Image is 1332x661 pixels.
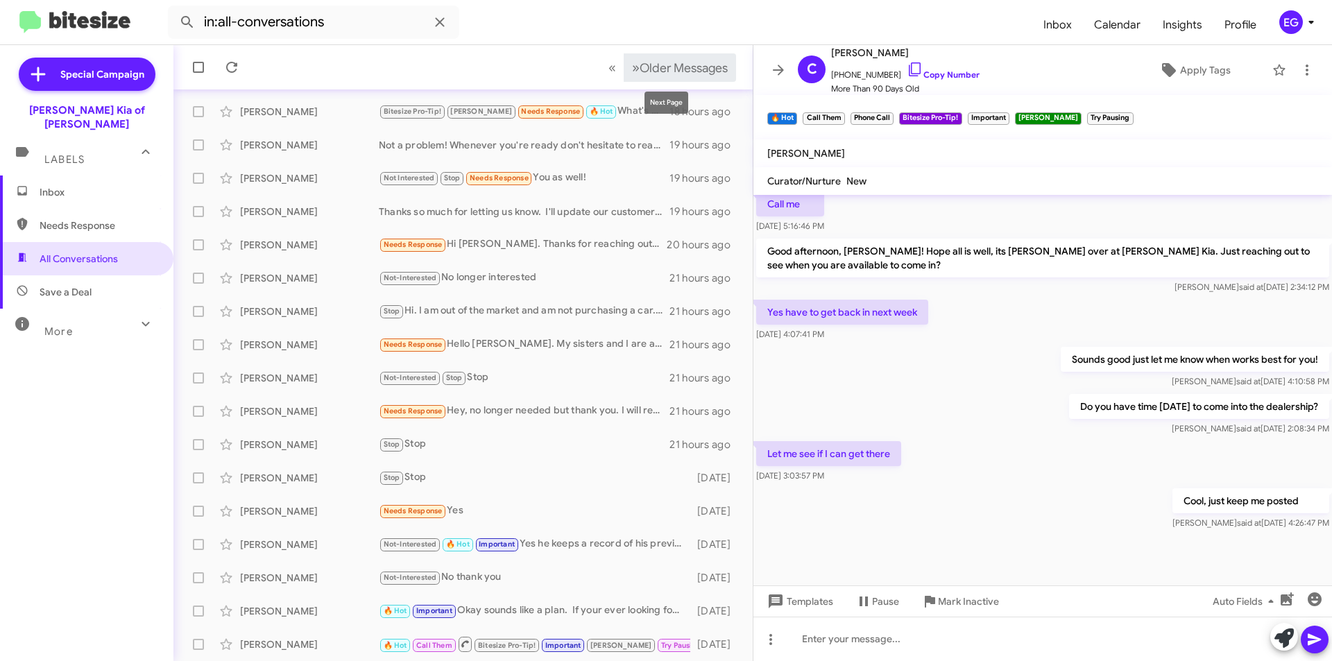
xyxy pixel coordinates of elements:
[40,252,118,266] span: All Conversations
[690,571,742,585] div: [DATE]
[240,171,379,185] div: [PERSON_NAME]
[1032,5,1083,45] a: Inbox
[851,112,894,125] small: Phone Call
[416,606,452,615] span: Important
[669,438,742,452] div: 21 hours ago
[1202,589,1290,614] button: Auto Fields
[240,304,379,318] div: [PERSON_NAME]
[767,112,797,125] small: 🔥 Hot
[545,641,581,650] span: Important
[40,285,92,299] span: Save a Deal
[669,304,742,318] div: 21 hours ago
[470,173,529,182] span: Needs Response
[478,641,536,650] span: Bitesize Pro-Tip!
[40,218,157,232] span: Needs Response
[1172,376,1329,386] span: [PERSON_NAME] [DATE] 4:10:58 PM
[756,329,824,339] span: [DATE] 4:07:41 PM
[1172,488,1329,513] p: Cool, just keep me posted
[240,504,379,518] div: [PERSON_NAME]
[240,538,379,551] div: [PERSON_NAME]
[846,175,866,187] span: New
[379,536,690,552] div: Yes he keeps a record of his previous customers, but he isn't allowed to keep any contract inform...
[240,238,379,252] div: [PERSON_NAME]
[379,270,669,286] div: No longer interested
[379,569,690,585] div: No thank you
[416,641,452,650] span: Call Them
[1061,347,1329,372] p: Sounds good just let me know when works best for you!
[1279,10,1303,34] div: EG
[384,641,407,650] span: 🔥 Hot
[640,60,728,76] span: Older Messages
[1213,589,1279,614] span: Auto Fields
[521,107,580,116] span: Needs Response
[240,604,379,618] div: [PERSON_NAME]
[1083,5,1152,45] a: Calendar
[40,185,157,199] span: Inbox
[379,503,690,519] div: Yes
[669,171,742,185] div: 19 hours ago
[379,635,690,653] div: Cool, just keep me posted
[669,338,742,352] div: 21 hours ago
[1236,376,1261,386] span: said at
[807,58,817,80] span: C
[240,371,379,385] div: [PERSON_NAME]
[1239,282,1263,292] span: said at
[379,403,669,419] div: Hey, no longer needed but thank you. I will reach out if I need any help And will consider you gu...
[907,69,980,80] a: Copy Number
[379,470,690,486] div: Stop
[756,300,928,325] p: Yes have to get back in next week
[644,92,688,114] div: Next Page
[1015,112,1082,125] small: [PERSON_NAME]
[1172,517,1329,528] span: [PERSON_NAME] [DATE] 4:26:47 PM
[1087,112,1133,125] small: Try Pausing
[379,103,669,119] div: What's your availability looking like for [DATE] ? I would like to stop by and give that car a te...
[379,370,669,386] div: Stop
[384,273,437,282] span: Not-Interested
[240,438,379,452] div: [PERSON_NAME]
[624,53,736,82] button: Next
[384,173,435,182] span: Not Interested
[60,67,144,81] span: Special Campaign
[844,589,910,614] button: Pause
[1180,58,1231,83] span: Apply Tags
[632,59,640,76] span: »
[44,153,85,166] span: Labels
[379,303,669,319] div: Hi. I am out of the market and am not purchasing a car. Please remove me from all of you contact ...
[384,107,441,116] span: Bitesize Pro-Tip!
[690,604,742,618] div: [DATE]
[756,470,824,481] span: [DATE] 3:03:57 PM
[379,205,669,218] div: Thanks so much for letting us know. I'll update our customer database now.
[384,606,407,615] span: 🔥 Hot
[384,440,400,449] span: Stop
[384,406,443,415] span: Needs Response
[1172,423,1329,433] span: [PERSON_NAME] [DATE] 2:08:34 PM
[756,191,824,216] p: Call me
[384,373,437,382] span: Not-Interested
[803,112,844,125] small: Call Them
[384,506,443,515] span: Needs Response
[240,471,379,485] div: [PERSON_NAME]
[590,107,613,116] span: 🔥 Hot
[19,58,155,91] a: Special Campaign
[240,205,379,218] div: [PERSON_NAME]
[831,61,980,82] span: [PHONE_NUMBER]
[1069,394,1329,419] p: Do you have time [DATE] to come into the dealership?
[608,59,616,76] span: «
[1152,5,1213,45] a: Insights
[479,540,515,549] span: Important
[669,205,742,218] div: 19 hours ago
[444,173,461,182] span: Stop
[767,147,845,160] span: [PERSON_NAME]
[690,504,742,518] div: [DATE]
[690,538,742,551] div: [DATE]
[899,112,962,125] small: Bitesize Pro-Tip!
[756,239,1329,277] p: Good afternoon, [PERSON_NAME]! Hope all is well, its [PERSON_NAME] over at [PERSON_NAME] Kia. Jus...
[1236,423,1261,433] span: said at
[1213,5,1267,45] span: Profile
[667,238,742,252] div: 20 hours ago
[384,573,437,582] span: Not-Interested
[384,340,443,349] span: Needs Response
[669,138,742,152] div: 19 hours ago
[44,325,73,338] span: More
